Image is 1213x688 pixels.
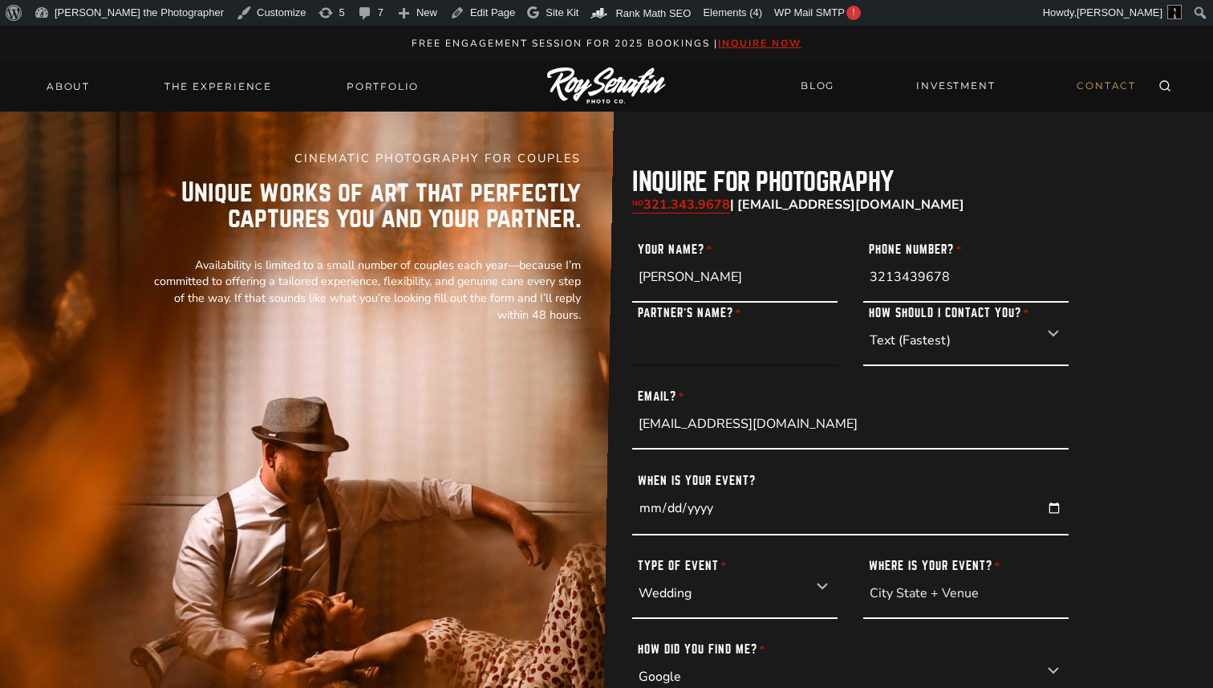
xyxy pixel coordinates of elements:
[791,72,1146,100] nav: Secondary Navigation
[18,35,1196,52] p: Free engagement session for 2025 Bookings |
[632,556,733,572] label: Type of Event
[863,303,1036,319] label: How Should I contact You?
[718,37,801,50] a: inquire now
[547,67,666,105] img: Logo of Roy Serafin Photo Co., featuring stylized text in white on a light background, representi...
[907,72,1004,100] a: INVESTMENT
[632,196,964,214] strong: | [EMAIL_ADDRESS][DOMAIN_NAME]
[144,150,581,168] h5: CINEMATIC PHOTOGRAPHY FOR COUPLES
[632,387,691,403] label: Email?
[632,196,730,214] a: NO321.343.9678
[1067,72,1146,100] a: CONTACT
[632,239,719,255] label: Your Name?
[615,7,691,19] span: Rank Math SEO
[863,239,968,255] label: Phone Number?
[632,169,1069,195] h2: inquire for photography
[632,198,643,208] sub: NO
[863,556,1007,572] label: Where is your event?
[1154,75,1176,98] button: View Search Form
[632,303,748,319] label: Partner’s Name?
[632,470,761,486] label: When is your event?
[546,6,578,18] span: Site Kit
[37,75,99,98] a: About
[791,72,844,100] a: BLOG
[144,173,581,231] p: Unique works of art that perfectly captures you and your partner.
[846,6,861,20] span: !
[863,556,1069,619] input: City State + Venue
[1077,6,1162,18] span: [PERSON_NAME]
[337,75,428,98] a: Portfolio
[37,75,428,98] nav: Primary Navigation
[155,75,282,98] a: THE EXPERIENCE
[144,257,581,324] p: Availability is limited to a small number of couples each year—because I’m committed to offering ...
[632,640,772,656] label: How did you find me?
